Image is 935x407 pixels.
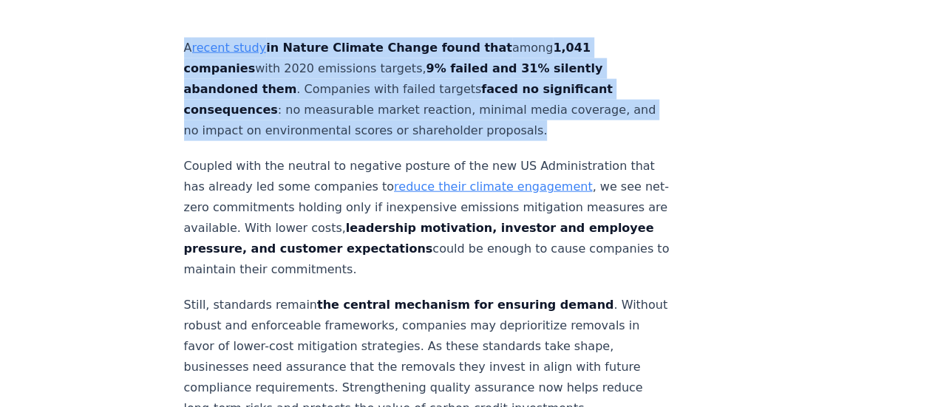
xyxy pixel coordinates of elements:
[191,41,266,55] a: recent study
[191,41,511,55] strong: in Nature Climate Change found that
[184,82,613,117] strong: faced no significant consequences
[317,298,613,312] strong: the central mechanism for ensuring demand
[184,221,654,256] strong: leadership motivation, investor and employee pressure, and customer expectations
[184,38,673,141] p: A among with 2020 emissions targets, . Companies with failed targets : no measurable market react...
[394,179,593,194] a: reduce their climate engagement
[184,156,673,280] p: Coupled with the neutral to negative posture of the new US Administration that has already led so...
